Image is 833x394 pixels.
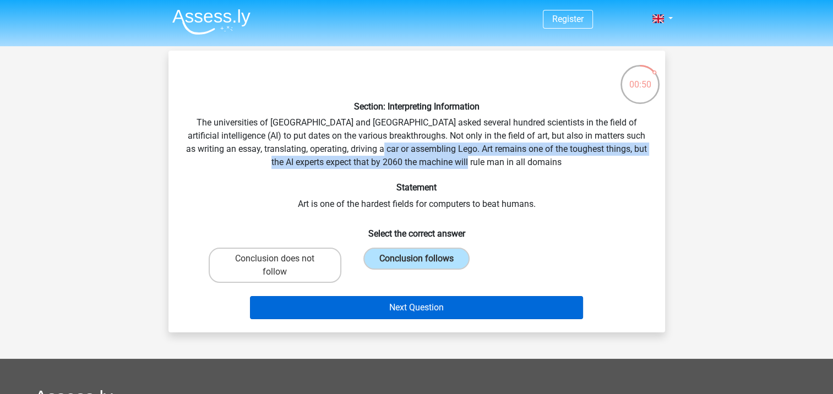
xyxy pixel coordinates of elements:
div: 00:50 [619,64,661,91]
label: Conclusion follows [363,248,470,270]
label: Conclusion does not follow [209,248,341,283]
img: Assessly [172,9,251,35]
h6: Statement [186,182,647,193]
div: The universities of [GEOGRAPHIC_DATA] and [GEOGRAPHIC_DATA] asked several hundred scientists in t... [173,59,661,324]
h6: Section: Interpreting Information [186,101,647,112]
h6: Select the correct answer [186,220,647,239]
button: Next Question [250,296,583,319]
a: Register [552,14,584,24]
